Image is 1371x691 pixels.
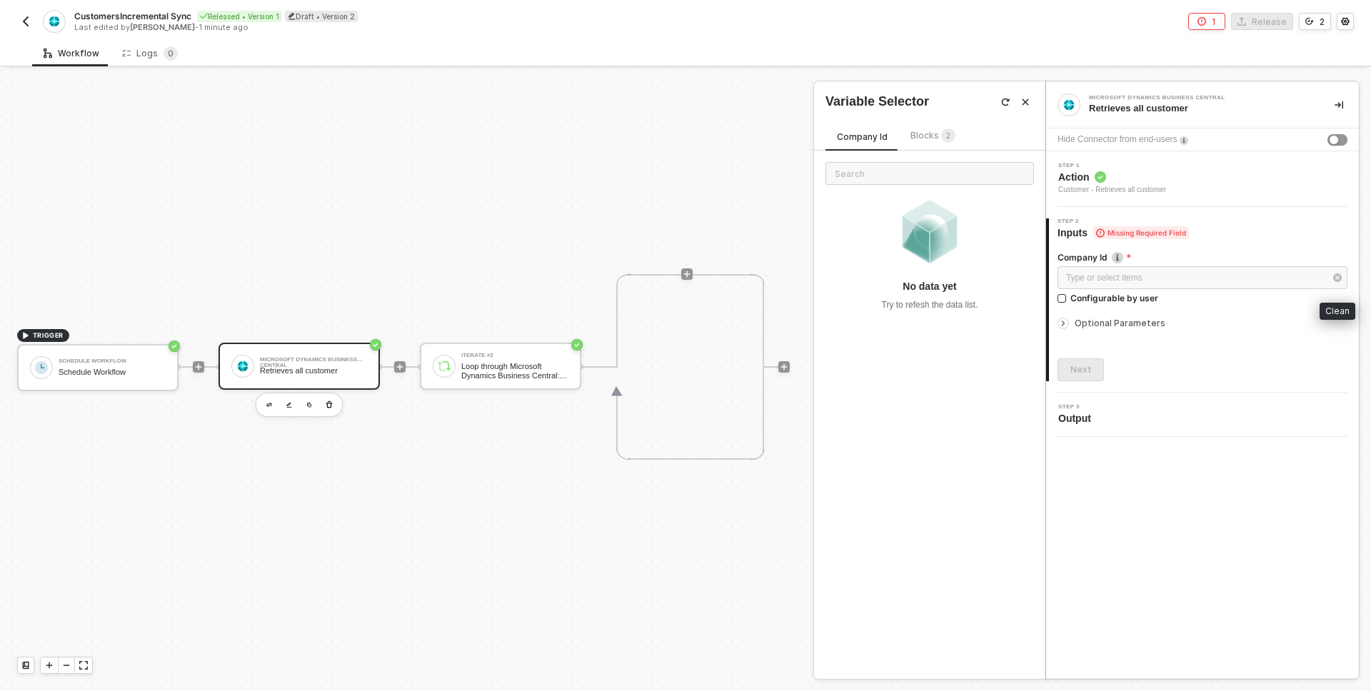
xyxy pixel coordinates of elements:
span: icon-error-page [1197,17,1206,26]
span: Step 1 [1058,163,1166,168]
span: Missing Required Field [1093,226,1189,239]
span: icon-versioning [1305,17,1314,26]
span: CustomersIncremental Sync [74,10,191,22]
div: 2 [1320,16,1325,28]
div: Draft • Version 2 [285,11,358,22]
input: Search [825,162,1034,185]
span: Action [1058,170,1166,184]
button: reconnect [997,94,1014,111]
span: Step 2 [1058,218,1189,224]
button: Next [1058,358,1104,381]
span: Output [1058,411,1097,425]
img: integration-icon [48,15,60,28]
button: 1 [1188,13,1225,30]
button: Release [1231,13,1293,30]
div: Last edited by - 1 minute ago [74,22,684,33]
div: Try to refesh the data list. [882,299,978,311]
div: No data yet [903,279,956,293]
span: [PERSON_NAME] [130,22,195,32]
div: Released • Version 1 [197,11,282,22]
div: 1 [1212,16,1216,28]
div: Customer - Retrieves all customer [1058,184,1166,196]
div: Workflow [44,48,99,59]
button: back [17,13,34,30]
div: Variable Selector [825,93,929,111]
span: Step 3 [1058,404,1097,410]
span: icon-minus [62,661,71,670]
img: no-data [894,196,965,268]
img: icon-info [1180,136,1188,145]
button: 2 [1299,13,1331,30]
div: Retrieves all customer [1089,102,1312,115]
img: integration-icon [1063,99,1075,111]
div: Microsoft Dynamics Business Central [1089,95,1303,101]
sup: 0 [164,46,178,61]
div: Configurable by user [1070,292,1158,304]
span: icon-arrow-right-small [1059,319,1068,328]
sup: 2 [941,128,955,143]
div: Step 2Inputs Missing Required FieldCompany Idicon-infoConfigurable by userOptional ParametersNext [1046,218,1359,381]
div: Clean [1320,303,1355,320]
span: icon-edit [288,12,296,20]
img: icon-info [1112,252,1123,263]
span: Optional Parameters [1075,318,1165,328]
span: 2 [946,132,950,140]
span: Blocks [910,130,955,141]
img: reconnect [1001,98,1010,106]
div: Hide Connector from end-users [1058,133,1177,146]
img: back [20,16,31,27]
span: icon-expand [79,661,88,670]
div: Optional Parameters [1058,316,1347,331]
span: icon-settings [1341,17,1350,26]
label: Company Id [1058,251,1347,263]
button: Close [1017,94,1034,111]
span: icon-collapse-right [1335,101,1343,109]
span: Inputs [1058,226,1189,240]
span: Company Id [837,131,888,142]
span: icon-play [45,661,54,670]
div: Step 1Action Customer - Retrieves all customer [1046,163,1359,196]
div: Logs [122,46,178,61]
